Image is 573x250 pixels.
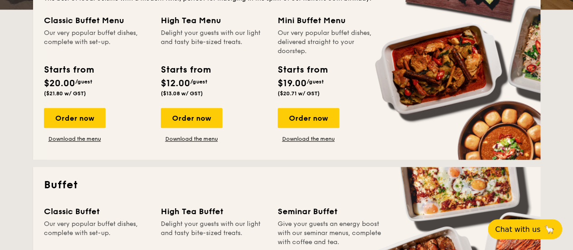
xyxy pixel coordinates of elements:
[278,78,307,89] span: $19.00
[44,90,86,97] span: ($21.80 w/ GST)
[278,108,339,128] div: Order now
[495,225,540,234] span: Chat with us
[161,205,267,218] div: High Tea Buffet
[161,14,267,27] div: High Tea Menu
[44,14,150,27] div: Classic Buffet Menu
[190,78,207,85] span: /guest
[44,29,150,56] div: Our very popular buffet dishes, complete with set-up.
[161,135,222,142] a: Download the menu
[278,135,339,142] a: Download the menu
[278,29,384,56] div: Our very popular buffet dishes, delivered straight to your doorstep.
[44,178,530,192] h2: Buffet
[161,78,190,89] span: $12.00
[161,63,210,77] div: Starts from
[278,14,384,27] div: Mini Buffet Menu
[161,29,267,56] div: Delight your guests with our light and tasty bite-sized treats.
[44,108,106,128] div: Order now
[161,90,203,97] span: ($13.08 w/ GST)
[44,78,75,89] span: $20.00
[278,90,320,97] span: ($20.71 w/ GST)
[44,205,150,218] div: Classic Buffet
[44,135,106,142] a: Download the menu
[44,63,93,77] div: Starts from
[75,78,92,85] span: /guest
[44,220,150,247] div: Our very popular buffet dishes, complete with set-up.
[278,63,327,77] div: Starts from
[161,108,222,128] div: Order now
[307,78,324,85] span: /guest
[278,220,384,247] div: Give your guests an energy boost with our seminar menus, complete with coffee and tea.
[278,205,384,218] div: Seminar Buffet
[544,224,555,235] span: 🦙
[488,219,562,239] button: Chat with us🦙
[161,220,267,247] div: Delight your guests with our light and tasty bite-sized treats.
